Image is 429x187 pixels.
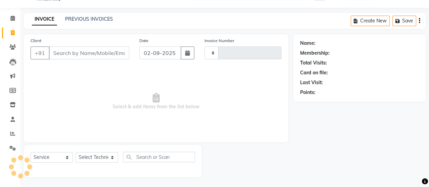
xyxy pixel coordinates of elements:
button: +91 [31,46,50,59]
div: Points: [300,89,315,96]
label: Client [31,38,41,44]
label: Date [139,38,149,44]
button: Save [392,16,416,26]
label: Invoice Number [204,38,234,44]
a: PREVIOUS INVOICES [65,16,113,22]
input: Search or Scan [123,152,195,162]
div: Card on file: [300,69,328,76]
button: Create New [351,16,390,26]
span: Select & add items from the list below [31,68,281,135]
div: Membership: [300,50,330,57]
input: Search by Name/Mobile/Email/Code [49,46,129,59]
div: Name: [300,40,315,47]
div: Total Visits: [300,59,327,67]
div: Last Visit: [300,79,323,86]
a: INVOICE [32,13,57,25]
